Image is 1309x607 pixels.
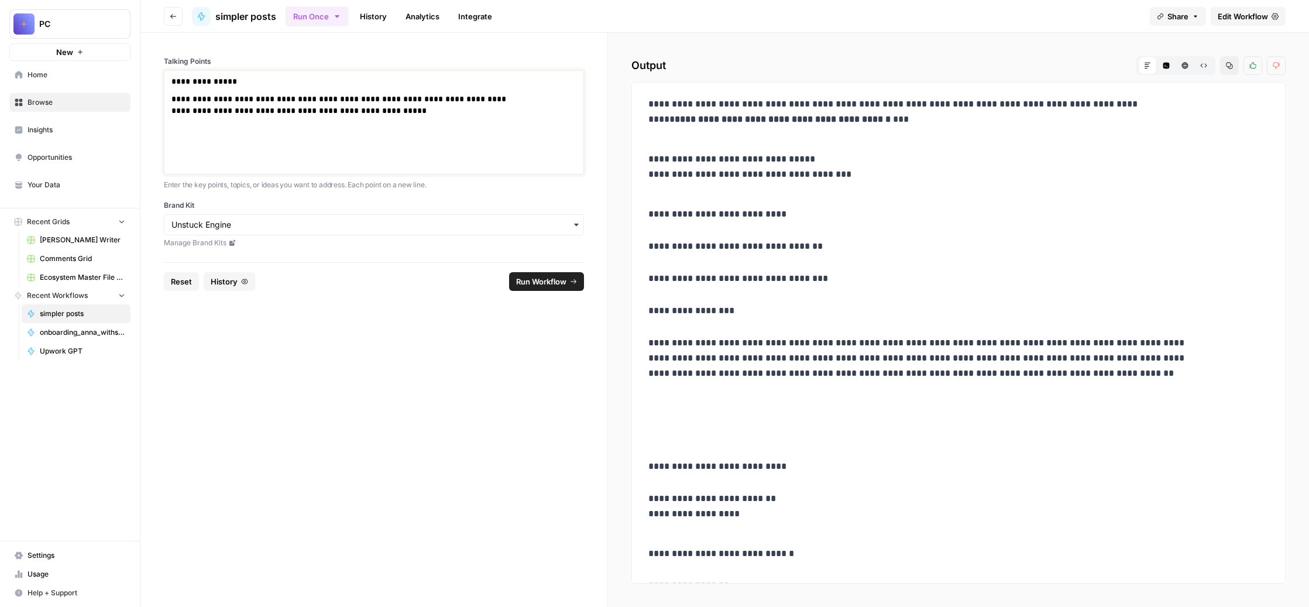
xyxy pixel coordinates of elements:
span: PC [39,18,110,30]
a: Insights [9,121,130,139]
input: Unstuck Engine [171,219,576,231]
span: Run Workflow [516,276,566,287]
span: Reset [171,276,192,287]
a: Usage [9,565,130,584]
a: [PERSON_NAME] Writer [22,231,130,249]
a: Your Data [9,176,130,194]
a: Home [9,66,130,84]
span: [PERSON_NAME] Writer [40,235,125,245]
span: Ecosystem Master File - SaaS.csv [40,272,125,283]
span: Settings [28,550,125,561]
a: Opportunities [9,148,130,167]
img: PC Logo [13,13,35,35]
span: simpler posts [215,9,276,23]
label: Brand Kit [164,200,584,211]
span: Recent Workflows [27,290,88,301]
span: Edit Workflow [1218,11,1268,22]
span: History [211,276,238,287]
label: Talking Points [164,56,584,67]
a: Upwork GPT [22,342,130,361]
a: Manage Brand Kits [164,238,584,248]
span: Usage [28,569,125,579]
span: Recent Grids [27,217,70,227]
span: Opportunities [28,152,125,163]
span: Help + Support [28,588,125,598]
a: Browse [9,93,130,112]
span: Share [1167,11,1188,22]
span: New [56,46,73,58]
button: Run Workflow [509,272,584,291]
h2: Output [631,56,1286,75]
a: Settings [9,546,130,565]
button: History [204,272,255,291]
button: New [9,43,130,61]
a: simpler posts [22,304,130,323]
button: Recent Grids [9,213,130,231]
span: Browse [28,97,125,108]
p: Enter the key points, topics, or ideas you want to address. Each point on a new line. [164,179,584,191]
span: Upwork GPT [40,346,125,356]
button: Reset [164,272,199,291]
a: History [353,7,394,26]
span: Insights [28,125,125,135]
button: Workspace: PC [9,9,130,39]
a: Analytics [398,7,446,26]
button: Recent Workflows [9,287,130,304]
button: Share [1150,7,1206,26]
button: Run Once [286,6,348,26]
a: Integrate [451,7,499,26]
a: Comments Grid [22,249,130,268]
a: onboarding_anna_withscraping [22,323,130,342]
span: Comments Grid [40,253,125,264]
span: Your Data [28,180,125,190]
span: simpler posts [40,308,125,319]
a: Edit Workflow [1211,7,1286,26]
button: Help + Support [9,584,130,602]
a: Ecosystem Master File - SaaS.csv [22,268,130,287]
span: Home [28,70,125,80]
a: simpler posts [192,7,276,26]
span: onboarding_anna_withscraping [40,327,125,338]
